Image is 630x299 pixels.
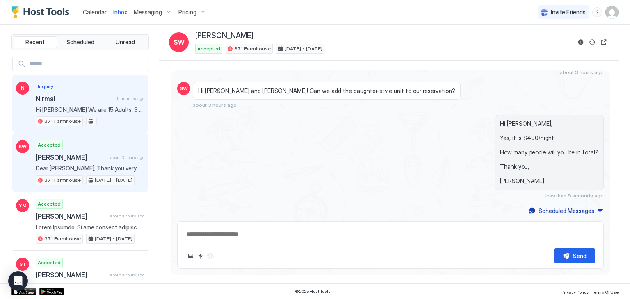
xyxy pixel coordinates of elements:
[198,87,455,95] span: Hi [PERSON_NAME] and [PERSON_NAME]! Can we add the daughter-style unit to our reservation?
[8,271,28,291] div: Open Intercom Messenger
[110,272,144,278] span: about 8 hours ago
[295,289,331,294] span: © 2025 Host Tools
[36,165,144,172] span: Dear [PERSON_NAME], Thank you very much for booking a stay at our place. We look forward to hosti...
[36,212,107,220] span: [PERSON_NAME]
[21,84,25,92] span: N
[44,235,81,242] span: 371 Farmhouse
[551,9,586,16] span: Invite Friends
[36,282,144,290] span: Lorem Ipsumdol, Si ame consect adipisc el sedd eius te Incididun Utlab. Etdol ma aliq enimadmin v...
[573,251,587,260] div: Send
[11,288,36,295] a: App Store
[592,290,619,294] span: Terms Of Use
[38,83,53,90] span: Inquiry
[38,141,61,149] span: Accepted
[562,287,589,296] a: Privacy Policy
[605,6,619,19] div: User profile
[110,213,144,219] span: about 8 hours ago
[234,45,271,52] span: 371 Farmhouse
[599,37,609,47] button: Open reservation
[195,31,253,41] span: [PERSON_NAME]
[36,271,107,279] span: [PERSON_NAME]
[592,7,602,17] div: menu
[66,39,94,46] span: Scheduled
[14,36,57,48] button: Recent
[19,202,27,209] span: YM
[36,224,144,231] span: Lorem Ipsumdo, Si ame consect adipisc el sedd eius te Incididun Utlaboree. Dolor ma aliq enimadmi...
[193,102,237,108] span: about 3 hours ago
[18,143,27,150] span: SW
[83,8,107,16] a: Calendar
[38,200,61,208] span: Accepted
[11,6,73,18] a: Host Tools Logo
[19,260,26,268] span: ST
[587,37,597,47] button: Sync reservation
[36,95,114,103] span: Nirmal
[113,8,127,16] a: Inbox
[36,106,144,113] span: Hi [PERSON_NAME] We are 15 Adults, 3 Teens and 5 Kids( Two 5 Yr olds, one [DEMOGRAPHIC_DATA], one...
[44,177,81,184] span: 371 Farmhouse
[592,287,619,296] a: Terms Of Use
[95,235,132,242] span: [DATE] - [DATE]
[39,288,64,295] a: Google Play Store
[103,36,147,48] button: Unread
[554,248,595,263] button: Send
[173,37,185,47] span: SW
[576,37,586,47] button: Reservation information
[196,251,205,261] button: Quick reply
[110,155,144,160] span: about 3 hours ago
[178,9,196,16] span: Pricing
[26,57,148,71] input: Input Field
[562,290,589,294] span: Privacy Policy
[113,9,127,16] span: Inbox
[11,34,149,50] div: tab-group
[186,251,196,261] button: Upload image
[197,45,220,52] span: Accepted
[59,36,102,48] button: Scheduled
[95,177,132,184] span: [DATE] - [DATE]
[44,118,81,125] span: 371 Farmhouse
[539,206,594,215] div: Scheduled Messages
[38,259,61,266] span: Accepted
[545,193,604,199] span: less than 5 seconds ago
[134,9,162,16] span: Messaging
[180,85,188,92] span: SW
[25,39,45,46] span: Recent
[117,96,144,101] span: 5 minutes ago
[36,153,107,161] span: [PERSON_NAME]
[527,205,604,216] button: Scheduled Messages
[116,39,135,46] span: Unread
[285,45,322,52] span: [DATE] - [DATE]
[500,120,598,185] span: Hi [PERSON_NAME], Yes, it is $400/night. How many people will you be in total? Thank you, [PERSON...
[83,9,107,16] span: Calendar
[560,69,604,75] span: about 3 hours ago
